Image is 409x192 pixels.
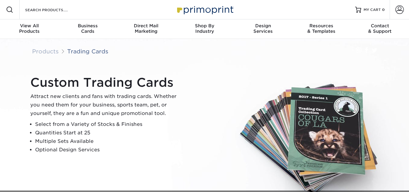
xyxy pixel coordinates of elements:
li: Quantities Start at 25 [35,129,182,137]
a: Contact& Support [351,19,409,39]
li: Select from a Variety of Stocks & Finishes [35,120,182,129]
li: Multiple Sets Available [35,137,182,146]
span: Contact [351,23,409,29]
div: Marketing [117,23,175,34]
span: Design [234,23,292,29]
span: Shop By [175,23,234,29]
div: Industry [175,23,234,34]
a: BusinessCards [58,19,117,39]
div: Services [234,23,292,34]
a: Products [32,48,59,55]
li: Optional Design Services [35,146,182,154]
span: MY CART [364,7,381,12]
p: Attract new clients and fans with trading cards. Whether you need them for your business, sports ... [30,92,182,118]
a: Direct MailMarketing [117,19,175,39]
div: & Templates [292,23,351,34]
a: Trading Cards [67,48,108,55]
a: DesignServices [234,19,292,39]
div: & Support [351,23,409,34]
a: Resources& Templates [292,19,351,39]
img: Primoprint [174,3,235,16]
a: Shop ByIndustry [175,19,234,39]
input: SEARCH PRODUCTS..... [25,6,84,13]
span: Direct Mail [117,23,175,29]
h1: Custom Trading Cards [30,75,182,90]
span: Resources [292,23,351,29]
span: 0 [382,8,385,12]
span: Business [58,23,117,29]
div: Cards [58,23,117,34]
